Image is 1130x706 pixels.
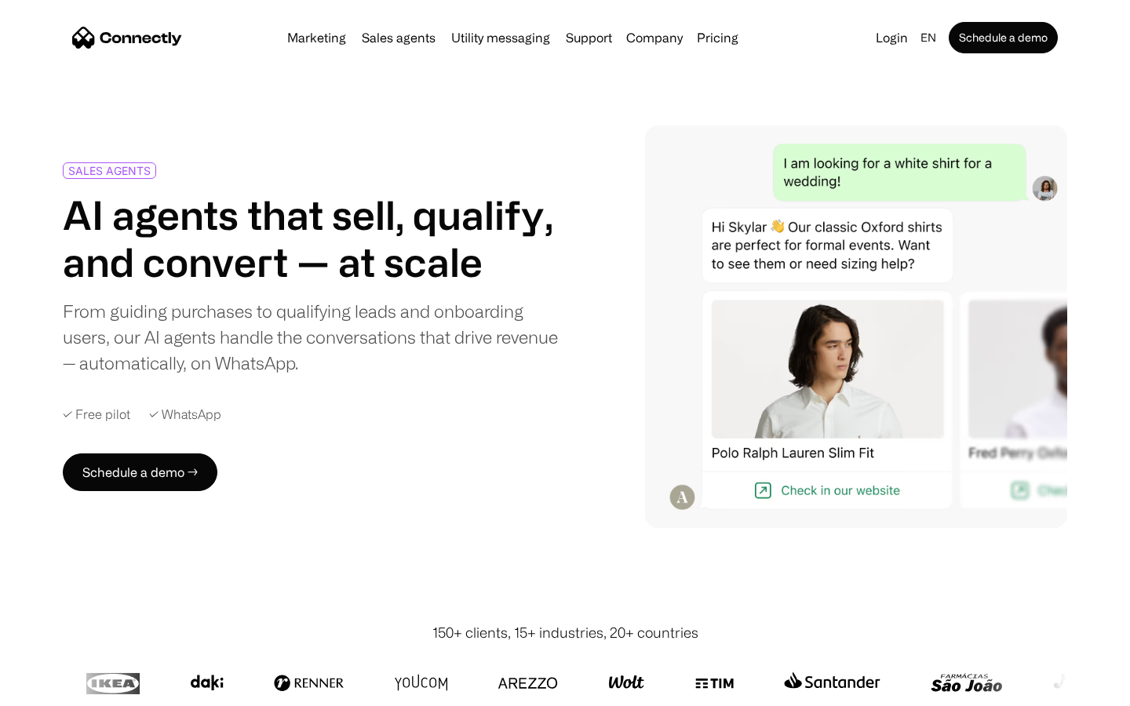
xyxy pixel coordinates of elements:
[63,407,130,422] div: ✓ Free pilot
[63,298,559,376] div: From guiding purchases to qualifying leads and onboarding users, our AI agents handle the convers...
[31,679,94,701] ul: Language list
[72,26,182,49] a: home
[149,407,221,422] div: ✓ WhatsApp
[16,677,94,701] aside: Language selected: English
[691,31,745,44] a: Pricing
[920,27,936,49] div: en
[445,31,556,44] a: Utility messaging
[869,27,914,49] a: Login
[63,191,559,286] h1: AI agents that sell, qualify, and convert — at scale
[432,622,698,643] div: 150+ clients, 15+ industries, 20+ countries
[914,27,946,49] div: en
[63,453,217,491] a: Schedule a demo →
[560,31,618,44] a: Support
[281,31,352,44] a: Marketing
[355,31,442,44] a: Sales agents
[621,27,687,49] div: Company
[949,22,1058,53] a: Schedule a demo
[626,27,683,49] div: Company
[68,165,151,176] div: SALES AGENTS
